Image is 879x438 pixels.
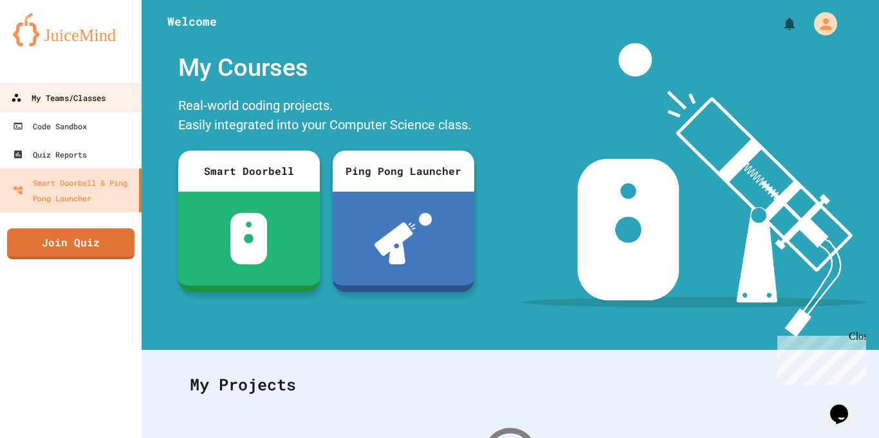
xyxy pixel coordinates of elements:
div: Smart Doorbell & Ping Pong Launcher [13,175,134,206]
div: Smart Doorbell [178,151,320,192]
div: Chat with us now!Close [5,5,89,82]
div: My Notifications [758,13,800,35]
a: Join Quiz [7,228,134,259]
div: My Courses [172,43,481,93]
div: My Projects [177,360,844,410]
img: banner-image-my-projects.png [522,43,867,337]
div: Ping Pong Launcher [333,151,474,192]
div: My Account [800,9,840,39]
div: Quiz Reports [13,147,87,162]
div: Code Sandbox [13,118,87,134]
img: sdb-white.svg [230,213,267,264]
div: Real-world coding projects. Easily integrated into your Computer Science class. [172,93,481,141]
img: logo-orange.svg [13,13,129,46]
iframe: chat widget [772,331,866,385]
div: My Teams/Classes [11,90,106,106]
img: ppl-with-ball.png [375,213,432,264]
iframe: chat widget [825,387,866,425]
